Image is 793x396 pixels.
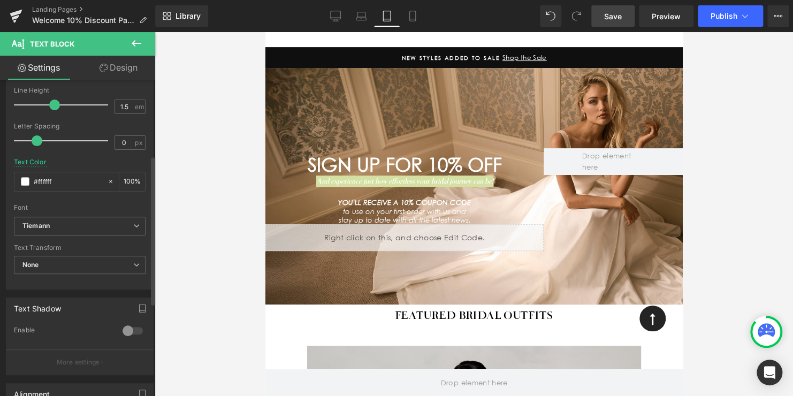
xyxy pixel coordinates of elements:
span: Save [604,11,622,22]
div: Font [14,204,146,211]
span: Publish [711,12,737,20]
a: Preview [639,5,693,27]
a: Design [80,56,157,80]
span: Shop the Sale [234,21,281,29]
a: New Styles Added to SaleShop the Sale [24,20,393,31]
div: Text Shadow [14,298,61,313]
button: Undo [540,5,561,27]
a: Mobile [400,5,425,27]
span: px [135,139,144,146]
button: More [767,5,789,27]
div: Letter Spacing [14,123,146,130]
i: Tiemann [22,222,50,231]
span: Text Block [30,40,74,48]
span: New Styles Added to Sale [136,22,234,29]
span: Library [176,11,201,21]
i: to use on your first order with us and [78,175,201,184]
i: And experience just how effortless your bridal journey can be! [51,144,228,153]
button: Redo [566,5,587,27]
a: Tablet [374,5,400,27]
div: Line Height [14,87,146,94]
span: Featured bridal outfits [130,277,287,290]
a: Landing Pages [32,5,155,14]
p: More settings [57,357,100,367]
div: Enable [14,326,112,337]
button: More settings [6,349,153,375]
button: Publish [698,5,763,27]
div: Text Color [14,158,47,166]
div: % [119,172,145,191]
a: Desktop [323,5,348,27]
span: em [135,103,144,110]
span: Welcome 10% Discount Page [32,16,135,25]
span: Preview [652,11,681,22]
div: Open Intercom Messenger [757,360,782,385]
i: YOU'LL RECEIVE A 10% COUPON CODE [73,166,205,174]
span: SIGN UP FOR 10% OFF [42,121,237,144]
a: New Library [155,5,208,27]
input: Color [34,176,102,187]
i: stay up to date with all the latest news. [73,184,205,192]
a: Laptop [348,5,374,27]
b: None [22,261,39,269]
div: Text Transform [14,244,146,252]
